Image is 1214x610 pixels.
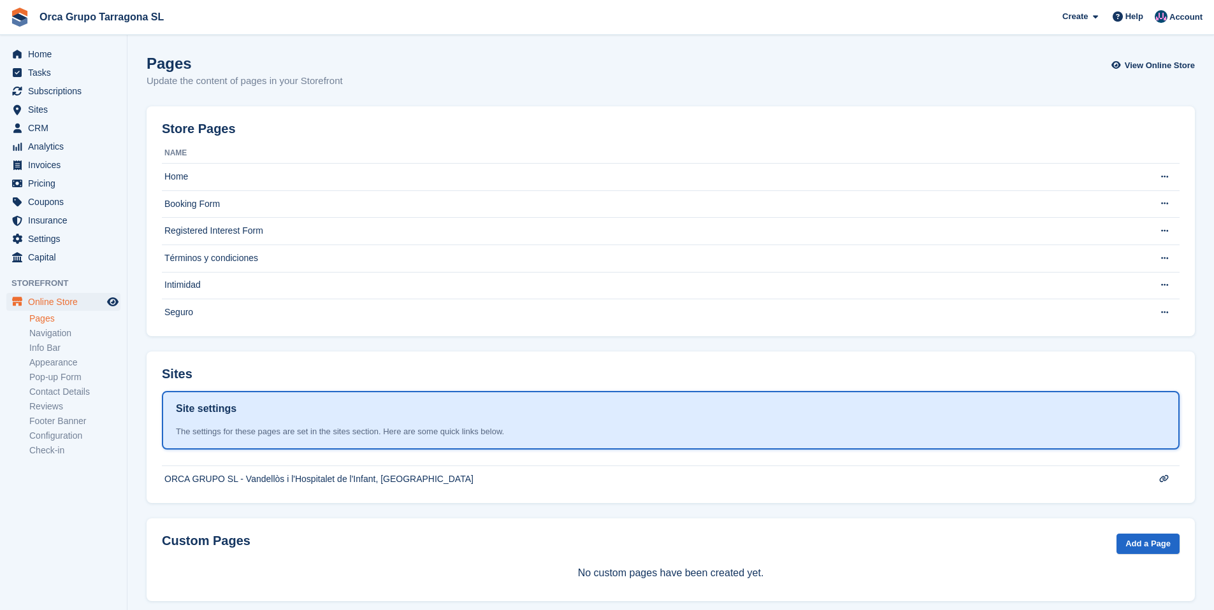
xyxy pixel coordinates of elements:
span: Create [1062,10,1088,23]
a: Appearance [29,357,120,369]
span: Invoices [28,156,105,174]
a: Footer Banner [29,415,120,427]
a: menu [6,293,120,311]
span: Coupons [28,193,105,211]
a: menu [6,156,120,174]
span: Pricing [28,174,105,192]
span: Sites [28,101,105,118]
a: Orca Grupo Tarragona SL [34,6,169,27]
span: Online Store [28,293,105,311]
span: Settings [28,230,105,248]
div: The settings for these pages are set in the sites section. Here are some quick links below. [176,425,1166,438]
span: CRM [28,119,105,137]
span: Subscriptions [28,82,105,100]
a: menu [6,230,120,248]
a: Preview store [105,294,120,309]
p: Update the content of pages in your Storefront [147,74,343,89]
span: Insurance [28,211,105,229]
span: Account [1169,11,1203,24]
span: Capital [28,248,105,266]
span: Tasks [28,64,105,82]
span: Analytics [28,138,105,155]
a: Pages [29,313,120,325]
a: Check-in [29,444,120,457]
td: Términos y condiciones [162,245,1129,272]
td: Booking Form [162,190,1129,218]
h1: Pages [147,55,343,72]
h2: Sites [162,367,192,381]
h2: Custom Pages [162,534,250,548]
span: Help [1125,10,1143,23]
a: menu [6,119,120,137]
a: menu [6,45,120,63]
p: No custom pages have been created yet. [162,565,1180,581]
a: Pop-up Form [29,371,120,383]
td: ORCA GRUPO SL - Vandellòs i l'Hospitalet de l'Infant, [GEOGRAPHIC_DATA] [162,465,1129,492]
a: menu [6,64,120,82]
img: ADMIN MANAGMENT [1155,10,1167,23]
a: Reviews [29,401,120,413]
span: View Online Store [1125,59,1195,72]
td: Intimidad [162,272,1129,299]
a: Contact Details [29,386,120,398]
a: Navigation [29,327,120,339]
h1: Site settings [176,401,236,416]
span: Storefront [11,277,127,290]
td: Seguro [162,299,1129,326]
a: menu [6,193,120,211]
a: menu [6,248,120,266]
a: Info Bar [29,342,120,354]
span: Home [28,45,105,63]
h2: Store Pages [162,122,236,136]
a: menu [6,211,120,229]
td: Registered Interest Form [162,218,1129,245]
a: menu [6,101,120,118]
a: menu [6,82,120,100]
th: Name [162,143,1129,164]
a: Add a Page [1116,534,1180,555]
td: Home [162,164,1129,191]
img: stora-icon-8386f47178a22dfd0bd8f6a31ec36ba5ce8667c1dd55bd0f319d3a0aa187defe.svg [10,8,29,27]
a: View Online Store [1115,55,1195,76]
a: Configuration [29,430,120,442]
a: menu [6,138,120,155]
a: menu [6,174,120,192]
